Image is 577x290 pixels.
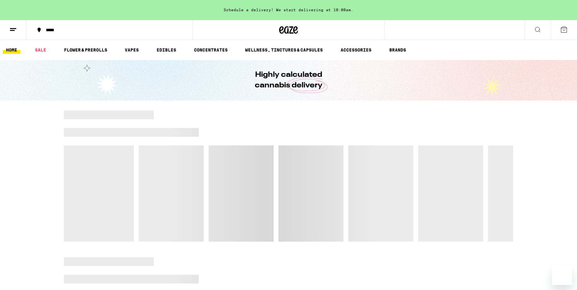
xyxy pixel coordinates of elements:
[552,265,572,285] iframe: Button to launch messaging window
[32,46,49,54] a: SALE
[153,46,179,54] a: EDIBLES
[242,46,326,54] a: WELLNESS, TINCTURES & CAPSULES
[191,46,231,54] a: CONCENTRATES
[61,46,110,54] a: FLOWER & PREROLLS
[237,70,340,91] h1: Highly calculated cannabis delivery
[337,46,375,54] a: ACCESSORIES
[3,46,20,54] a: HOME
[386,46,409,54] a: BRANDS
[122,46,142,54] a: VAPES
